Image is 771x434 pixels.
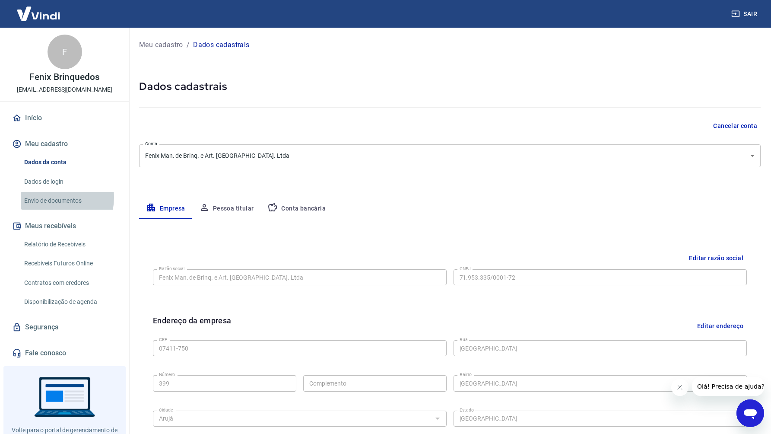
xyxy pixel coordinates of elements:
[710,118,761,134] button: Cancelar conta
[10,0,67,27] img: Vindi
[10,134,119,153] button: Meu cadastro
[159,407,173,413] label: Cidade
[193,40,249,50] p: Dados cadastrais
[10,318,119,337] a: Segurança
[10,217,119,236] button: Meus recebíveis
[159,371,175,378] label: Número
[159,336,167,343] label: CEP
[48,35,82,69] div: F
[694,315,747,337] button: Editar endereço
[21,236,119,253] a: Relatório de Recebíveis
[139,198,192,219] button: Empresa
[187,40,190,50] p: /
[21,192,119,210] a: Envio de documentos
[692,377,764,396] iframe: Mensagem da empresa
[139,40,183,50] a: Meu cadastro
[153,315,232,337] h6: Endereço da empresa
[155,413,430,424] input: Digite aqui algumas palavras para buscar a cidade
[21,173,119,191] a: Dados de login
[21,293,119,311] a: Disponibilização de agenda
[145,140,157,147] label: Conta
[21,255,119,272] a: Recebíveis Futuros Online
[29,73,99,82] p: Fenix Brinquedos
[10,344,119,363] a: Fale conosco
[192,198,261,219] button: Pessoa titular
[460,265,471,272] label: CNPJ
[10,108,119,128] a: Início
[671,379,689,396] iframe: Fechar mensagem
[159,265,184,272] label: Razão social
[139,80,761,93] h5: Dados cadastrais
[685,250,747,266] button: Editar razão social
[460,336,468,343] label: Rua
[21,153,119,171] a: Dados da conta
[21,274,119,292] a: Contratos com credores
[260,198,333,219] button: Conta bancária
[730,6,761,22] button: Sair
[460,407,474,413] label: Estado
[17,85,112,94] p: [EMAIL_ADDRESS][DOMAIN_NAME]
[139,144,761,167] div: Fenix Man. de Brinq. e Art. [GEOGRAPHIC_DATA]. Ltda
[5,6,73,13] span: Olá! Precisa de ajuda?
[460,371,472,378] label: Bairro
[736,399,764,427] iframe: Botão para abrir a janela de mensagens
